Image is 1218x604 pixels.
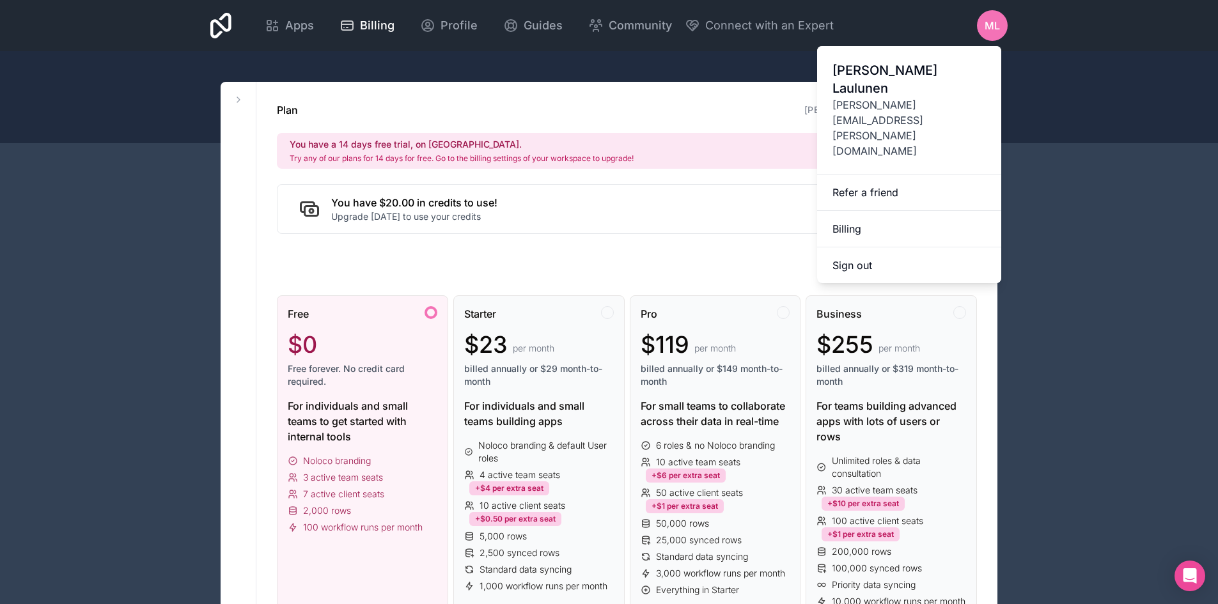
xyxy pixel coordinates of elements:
[480,499,565,512] span: 10 active client seats
[303,504,351,517] span: 2,000 rows
[656,534,742,546] span: 25,000 synced rows
[480,468,560,481] span: 4 active team seats
[641,398,790,429] div: For small teams to collaborate across their data in real-time
[694,342,736,355] span: per month
[464,398,614,429] div: For individuals and small teams building apps
[832,454,966,480] span: Unlimited roles & data consultation
[303,488,384,500] span: 7 active client seats
[646,468,726,483] div: +$6 per extra seat
[816,306,862,321] span: Business
[816,362,966,388] span: billed annually or $319 month-to-month
[609,17,672,35] span: Community
[464,362,614,388] span: billed annually or $29 month-to-month
[656,584,739,596] span: Everything in Starter
[360,17,394,35] span: Billing
[832,545,891,558] span: 200,000 rows
[285,17,314,35] span: Apps
[832,61,986,97] span: [PERSON_NAME] Laulunen
[822,527,900,541] div: +$1 per extra seat
[441,17,478,35] span: Profile
[578,12,682,40] a: Community
[464,306,496,321] span: Starter
[303,454,371,467] span: Noloco branding
[464,332,508,357] span: $23
[303,521,423,534] span: 100 workflow runs per month
[493,12,573,40] a: Guides
[656,550,748,563] span: Standard data syncing
[832,578,916,591] span: Priority data syncing
[480,546,559,559] span: 2,500 synced rows
[832,562,922,575] span: 100,000 synced rows
[705,17,834,35] span: Connect with an Expert
[985,18,1000,33] span: ML
[331,195,497,210] h2: You have $20.00 in credits to use!
[331,210,497,223] p: Upgrade [DATE] to use your credits
[288,332,317,357] span: $0
[290,138,634,151] h2: You have a 14 days free trial, on [GEOGRAPHIC_DATA].
[816,398,966,444] div: For teams building advanced apps with lots of users or rows
[685,17,834,35] button: Connect with an Expert
[646,499,724,513] div: +$1 per extra seat
[288,306,309,321] span: Free
[832,515,923,527] span: 100 active client seats
[804,104,933,115] a: [PERSON_NAME]-workspace
[641,306,657,321] span: Pro
[480,530,527,543] span: 5,000 rows
[1175,561,1205,591] div: Open Intercom Messenger
[656,517,709,530] span: 50,000 rows
[656,439,775,452] span: 6 roles & no Noloco branding
[410,12,488,40] a: Profile
[641,362,790,388] span: billed annually or $149 month-to-month
[656,567,785,580] span: 3,000 workflow runs per month
[469,512,561,526] div: +$0.50 per extra seat
[832,484,917,497] span: 30 active team seats
[478,439,613,465] span: Noloco branding & default User roles
[480,580,607,592] span: 1,000 workflow runs per month
[817,247,1001,283] button: Sign out
[878,342,920,355] span: per month
[277,102,298,118] h1: Plan
[822,497,905,511] div: +$10 per extra seat
[656,486,743,499] span: 50 active client seats
[329,12,405,40] a: Billing
[641,332,689,357] span: $119
[524,17,563,35] span: Guides
[656,456,740,468] span: 10 active team seats
[480,563,572,576] span: Standard data syncing
[832,97,986,159] span: [PERSON_NAME][EMAIL_ADDRESS][PERSON_NAME][DOMAIN_NAME]
[254,12,324,40] a: Apps
[816,332,873,357] span: $255
[469,481,549,495] div: +$4 per extra seat
[290,153,634,164] p: Try any of our plans for 14 days for free. Go to the billing settings of your workspace to upgrade!
[288,362,437,388] span: Free forever. No credit card required.
[303,471,383,484] span: 3 active team seats
[288,398,437,444] div: For individuals and small teams to get started with internal tools
[513,342,554,355] span: per month
[817,211,1001,247] a: Billing
[817,174,1001,211] a: Refer a friend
